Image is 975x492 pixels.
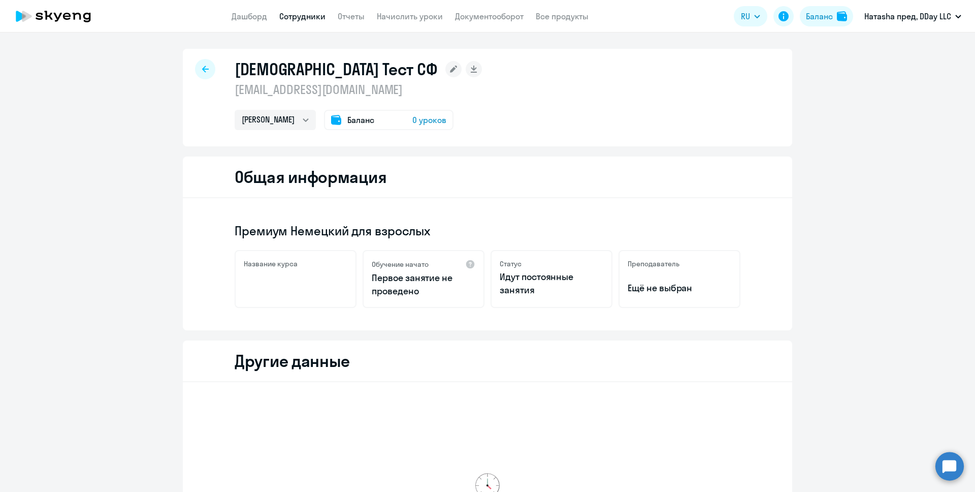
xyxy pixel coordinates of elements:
a: Все продукты [536,11,589,21]
h5: Статус [500,259,522,268]
a: Отчеты [338,11,365,21]
div: Баланс [806,10,833,22]
a: Дашборд [232,11,267,21]
span: 0 уроков [412,114,446,126]
p: [EMAIL_ADDRESS][DOMAIN_NAME] [235,81,482,98]
span: Премиум Немецкий для взрослых [235,223,430,239]
h5: Обучение начато [372,260,429,269]
h5: Название курса [244,259,298,268]
p: Первое занятие не проведено [372,271,475,298]
h2: Общая информация [235,167,386,187]
a: Сотрудники [279,11,326,21]
button: Натаsha пред, DDay LLC [859,4,966,28]
button: RU [734,6,767,26]
span: Баланс [347,114,374,126]
a: Документооборот [455,11,524,21]
p: Ещё не выбран [628,282,731,295]
span: RU [741,10,750,22]
p: Натаsha пред, DDay LLC [864,10,951,22]
h2: Другие данные [235,351,350,371]
a: Начислить уроки [377,11,443,21]
button: Балансbalance [800,6,853,26]
h1: [DEMOGRAPHIC_DATA] Тест СФ [235,59,437,79]
h5: Преподаватель [628,259,679,268]
img: balance [837,11,847,21]
p: Идут постоянные занятия [500,270,603,297]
